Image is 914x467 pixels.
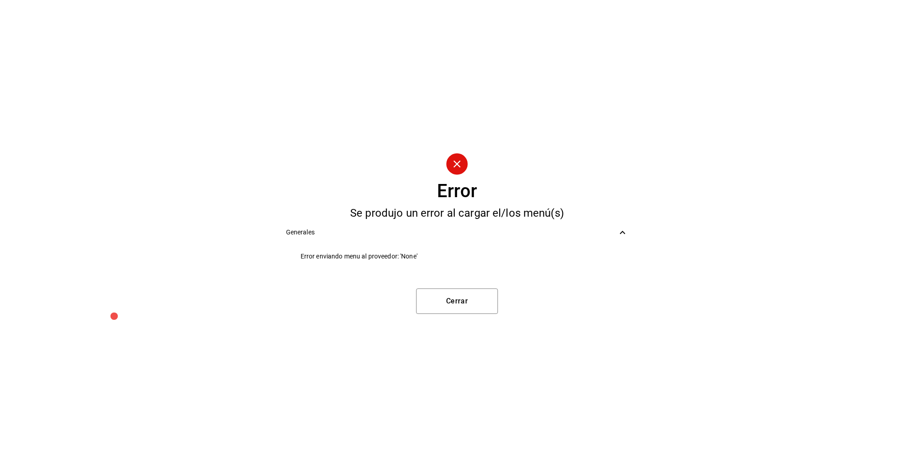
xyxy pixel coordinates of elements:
span: Generales [286,228,618,237]
button: Cerrar [416,288,498,314]
div: Se produjo un error al cargar el/los menú(s) [279,208,636,219]
div: Generales [279,222,636,243]
div: Error [437,182,477,200]
span: Error enviando menu al proveedor: 'None' [301,252,628,261]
